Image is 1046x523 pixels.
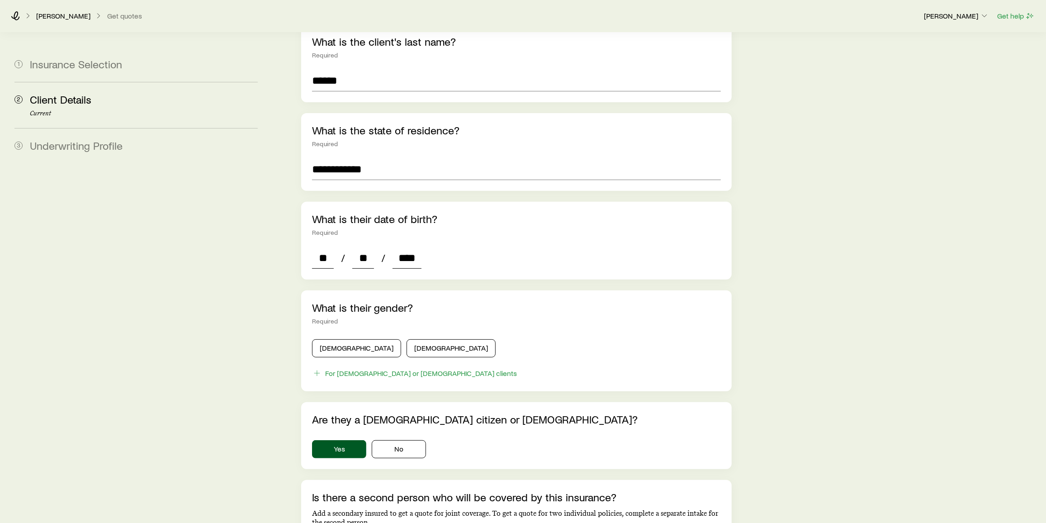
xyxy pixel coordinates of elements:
p: What is the state of residence? [312,124,721,137]
div: Required [312,52,721,59]
p: Current [30,110,258,117]
p: What is their date of birth? [312,213,721,225]
button: For [DEMOGRAPHIC_DATA] or [DEMOGRAPHIC_DATA] clients [312,368,517,379]
span: Client Details [30,93,91,106]
p: Is there a second person who will be covered by this insurance? [312,491,721,504]
div: Required [312,229,721,236]
button: Yes [312,440,366,458]
p: [PERSON_NAME] [924,11,989,20]
span: 2 [14,95,23,104]
span: / [337,252,349,264]
button: Get help [997,11,1035,21]
div: Required [312,140,721,147]
button: [DEMOGRAPHIC_DATA] [407,339,496,357]
button: Get quotes [107,12,142,20]
div: For [DEMOGRAPHIC_DATA] or [DEMOGRAPHIC_DATA] clients [325,369,517,378]
span: Insurance Selection [30,57,122,71]
span: 1 [14,60,23,68]
span: 3 [14,142,23,150]
p: Are they a [DEMOGRAPHIC_DATA] citizen or [DEMOGRAPHIC_DATA]? [312,413,721,426]
p: What is the client's last name? [312,35,721,48]
p: What is their gender? [312,301,721,314]
span: / [378,252,389,264]
p: [PERSON_NAME] [36,11,90,20]
button: No [372,440,426,458]
div: Required [312,318,721,325]
button: [DEMOGRAPHIC_DATA] [312,339,401,357]
span: Underwriting Profile [30,139,123,152]
button: [PERSON_NAME] [923,11,989,22]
